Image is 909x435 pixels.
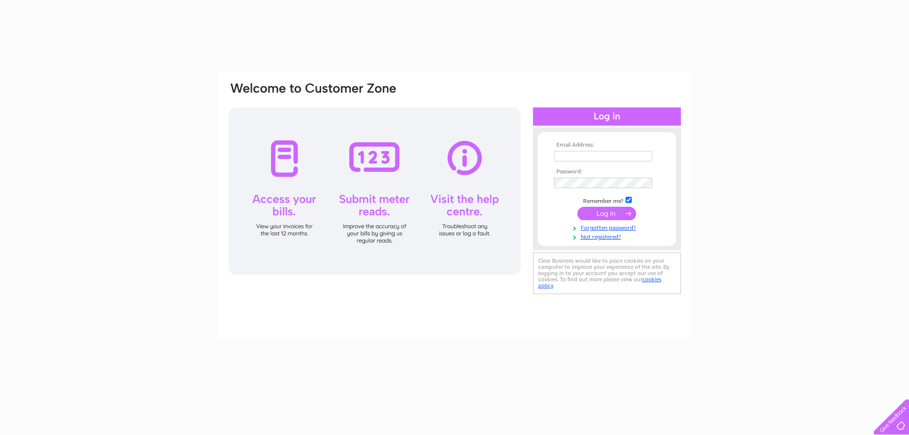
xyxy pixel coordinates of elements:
a: Forgotten password? [554,223,662,232]
a: Not registered? [554,232,662,241]
a: cookies policy [538,276,661,289]
td: Remember me? [552,195,662,205]
div: Clear Business would like to place cookies on your computer to improve your experience of the sit... [533,253,681,294]
input: Submit [577,207,636,220]
th: Password: [552,169,662,175]
th: Email Address: [552,142,662,149]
